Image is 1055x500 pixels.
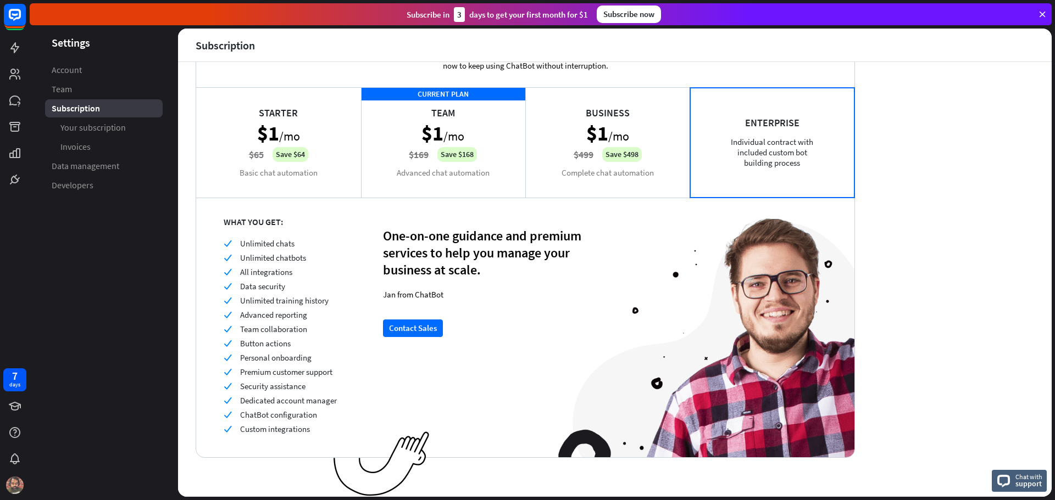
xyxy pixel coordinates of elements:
[224,268,232,276] i: check
[224,353,232,362] i: check
[52,160,119,172] span: Data management
[3,368,26,391] a: 7 days
[52,83,72,95] span: Team
[224,425,232,433] i: check
[383,227,586,278] div: One-on-one guidance and premium services to help you manage your business at scale.
[224,368,232,376] i: check
[1015,479,1042,488] span: support
[240,281,285,291] span: Data security
[45,138,163,156] a: Invoices
[224,216,383,227] div: WHAT YOU GET:
[240,352,312,363] span: Personal onboarding
[334,431,430,497] img: ec979a0a656117aaf919.png
[407,7,588,22] div: Subscribe in days to get your first month for $1
[224,282,232,290] i: check
[224,382,232,390] i: check
[45,61,163,79] a: Account
[12,371,18,381] div: 7
[240,409,317,420] span: ChatBot configuration
[240,338,291,349] span: Button actions
[9,381,20,389] div: days
[224,296,232,305] i: check
[240,324,307,334] span: Team collaboration
[240,252,306,263] span: Unlimited chatbots
[45,157,163,175] a: Data management
[60,141,91,153] span: Invoices
[224,339,232,347] i: check
[224,239,232,248] i: check
[597,5,661,23] div: Subscribe now
[224,325,232,333] i: check
[45,176,163,194] a: Developers
[224,396,232,405] i: check
[52,64,82,76] span: Account
[224,411,232,419] i: check
[52,179,93,191] span: Developers
[45,119,163,137] a: Your subscription
[240,381,306,391] span: Security assistance
[240,395,337,406] span: Dedicated account manager
[454,7,465,22] div: 3
[196,39,255,52] div: Subscription
[383,289,586,300] div: Jan from ChatBot
[240,367,332,377] span: Premium customer support
[9,4,42,37] button: Open LiveChat chat widget
[45,80,163,98] a: Team
[240,424,310,434] span: Custom integrations
[30,35,178,50] header: Settings
[224,311,232,319] i: check
[224,254,232,262] i: check
[240,267,292,277] span: All integrations
[383,319,443,337] button: Contact Sales
[240,238,295,249] span: Unlimited chats
[60,122,126,133] span: Your subscription
[52,103,100,114] span: Subscription
[240,295,329,306] span: Unlimited training history
[1015,471,1042,482] span: Chat with
[240,310,307,320] span: Advanced reporting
